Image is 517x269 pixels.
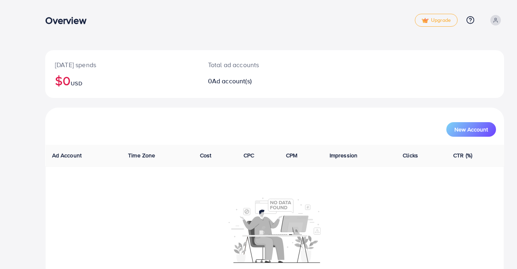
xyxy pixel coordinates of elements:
span: New Account [454,127,488,132]
span: CTR (%) [453,151,472,159]
span: CPC [244,151,254,159]
p: [DATE] spends [55,60,189,70]
h2: 0 [208,77,303,85]
span: Upgrade [422,17,451,23]
img: No account [229,197,321,263]
img: tick [422,18,429,23]
span: Impression [330,151,358,159]
span: Ad Account [52,151,82,159]
p: Total ad accounts [208,60,303,70]
a: tickUpgrade [415,14,458,27]
span: Clicks [403,151,418,159]
button: New Account [446,122,496,137]
span: CPM [286,151,297,159]
span: Time Zone [128,151,155,159]
span: Ad account(s) [212,76,252,85]
h3: Overview [45,15,92,26]
span: USD [71,79,82,87]
span: Cost [200,151,212,159]
h2: $0 [55,73,189,88]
